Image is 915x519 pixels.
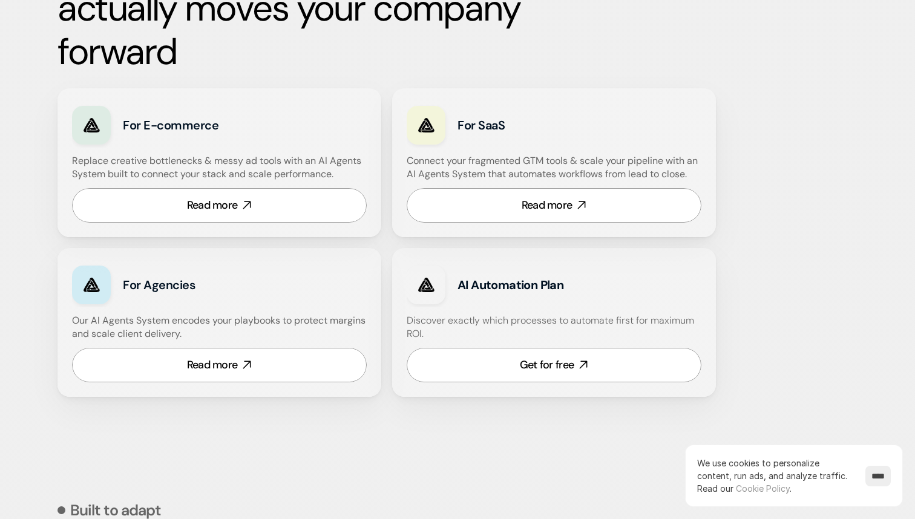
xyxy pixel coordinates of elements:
[187,357,238,373] div: Read more
[457,117,623,134] h3: For SaaS
[407,348,701,382] a: Get for free
[72,314,367,341] h4: Our AI Agents System encodes your playbooks to protect margins and scale client delivery.
[72,188,367,223] a: Read more
[697,457,853,495] p: We use cookies to personalize content, run ads, and analyze traffic.
[520,357,574,373] div: Get for free
[522,198,572,213] div: Read more
[72,154,364,181] h4: Replace creative bottlenecks & messy ad tools with an AI Agents System built to connect your stac...
[697,483,792,494] span: Read our .
[407,314,701,341] h4: Discover exactly which processes to automate first for maximum ROI.
[736,483,790,494] a: Cookie Policy
[123,276,288,293] h3: For Agencies
[70,503,161,518] p: Built to adapt
[407,154,707,181] h4: Connect your fragmented GTM tools & scale your pipeline with an AI Agents System that automates w...
[72,348,367,382] a: Read more
[407,188,701,223] a: Read more
[457,277,563,293] strong: AI Automation Plan
[123,117,288,134] h3: For E-commerce
[187,198,238,213] div: Read more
